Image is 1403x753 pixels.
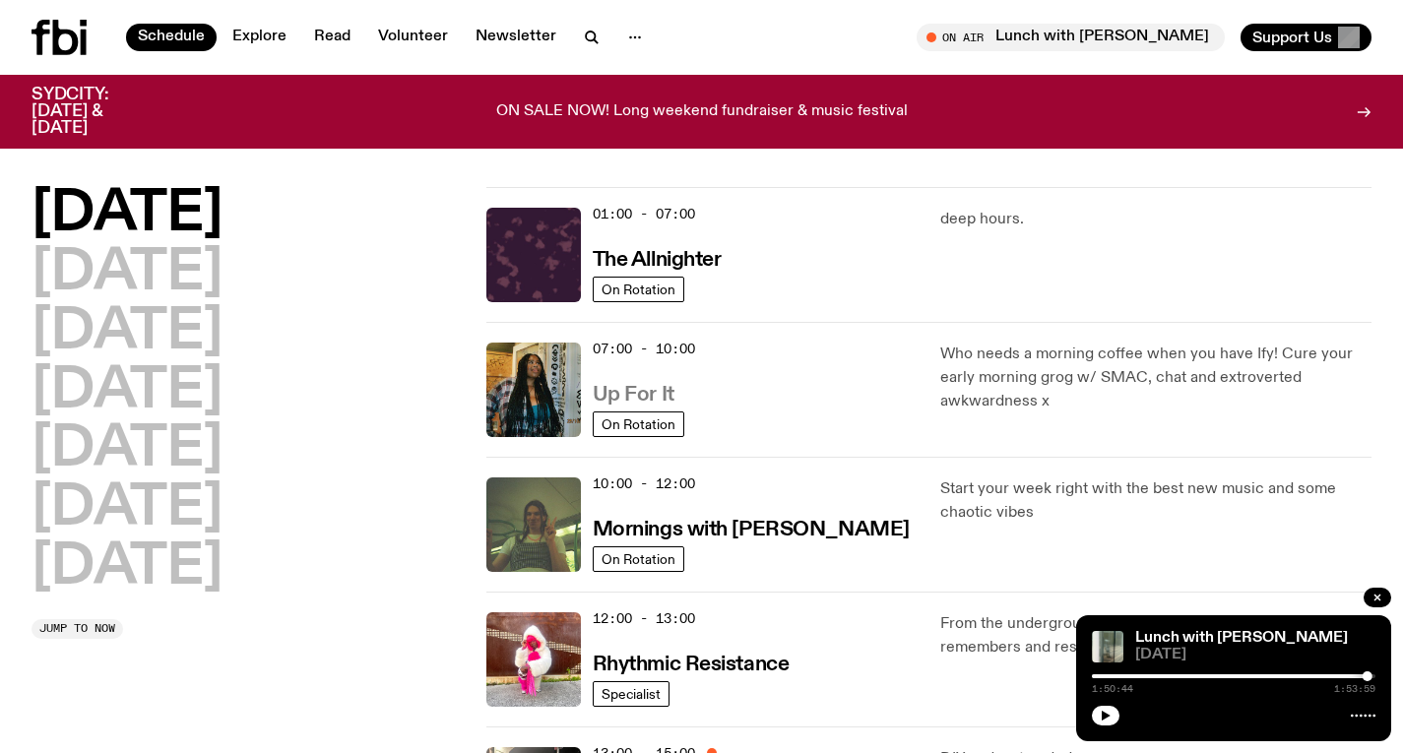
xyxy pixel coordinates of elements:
a: Read [302,24,362,51]
span: On Rotation [602,282,675,296]
a: Lunch with [PERSON_NAME] [1135,630,1348,646]
button: Support Us [1241,24,1371,51]
button: On AirLunch with [PERSON_NAME] [917,24,1225,51]
span: [DATE] [1135,648,1375,662]
a: On Rotation [593,277,684,302]
span: Jump to now [39,623,115,634]
p: From the underground to the uprising, where music remembers and resists [940,612,1371,659]
h3: The Allnighter [593,250,722,271]
button: [DATE] [32,422,223,477]
p: ON SALE NOW! Long weekend fundraiser & music festival [496,103,908,121]
p: Start your week right with the best new music and some chaotic vibes [940,477,1371,525]
button: [DATE] [32,364,223,419]
span: 1:50:44 [1092,684,1133,694]
span: 1:53:59 [1334,684,1375,694]
h3: Up For It [593,385,674,406]
a: Up For It [593,381,674,406]
h3: Rhythmic Resistance [593,655,790,675]
a: Explore [221,24,298,51]
a: Volunteer [366,24,460,51]
p: Who needs a morning coffee when you have Ify! Cure your early morning grog w/ SMAC, chat and extr... [940,343,1371,413]
h3: Mornings with [PERSON_NAME] [593,520,910,540]
button: [DATE] [32,305,223,360]
a: Schedule [126,24,217,51]
img: Ify - a Brown Skin girl with black braided twists, looking up to the side with her tongue stickin... [486,343,581,437]
button: Jump to now [32,619,123,639]
a: Specialist [593,681,670,707]
button: [DATE] [32,540,223,596]
span: Support Us [1252,29,1332,46]
a: On Rotation [593,411,684,437]
span: On Rotation [602,416,675,431]
span: On Rotation [602,551,675,566]
button: [DATE] [32,187,223,242]
button: [DATE] [32,246,223,301]
a: Rhythmic Resistance [593,651,790,675]
img: Attu crouches on gravel in front of a brown wall. They are wearing a white fur coat with a hood, ... [486,612,581,707]
img: Jim Kretschmer in a really cute outfit with cute braids, standing on a train holding up a peace s... [486,477,581,572]
span: Specialist [602,686,661,701]
span: 12:00 - 13:00 [593,609,695,628]
button: [DATE] [32,481,223,536]
p: deep hours. [940,208,1371,231]
a: Mornings with [PERSON_NAME] [593,516,910,540]
h3: SYDCITY: [DATE] & [DATE] [32,87,158,137]
a: On Rotation [593,546,684,572]
span: 10:00 - 12:00 [593,474,695,493]
a: The Allnighter [593,246,722,271]
a: Newsletter [464,24,568,51]
span: 01:00 - 07:00 [593,205,695,223]
span: 07:00 - 10:00 [593,340,695,358]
